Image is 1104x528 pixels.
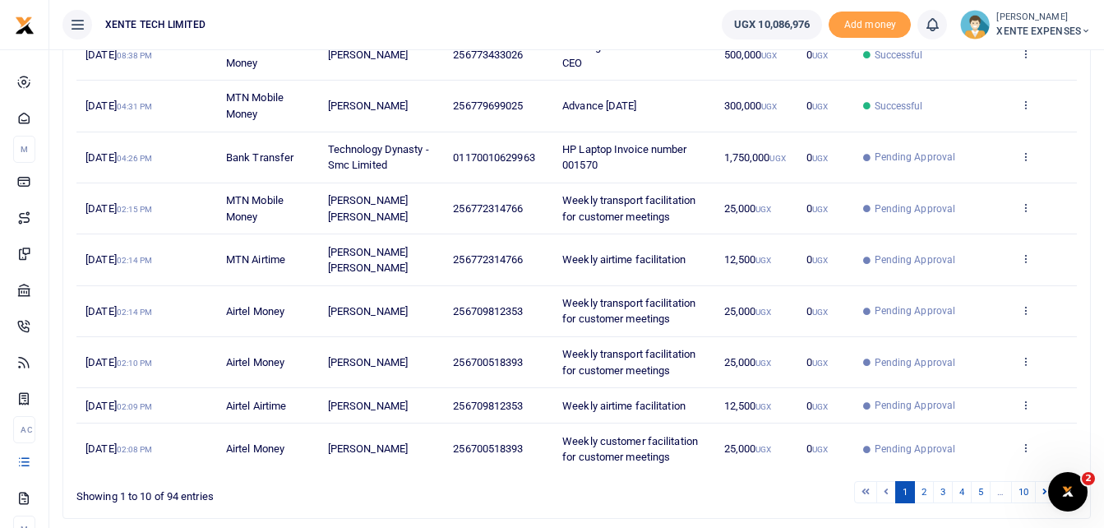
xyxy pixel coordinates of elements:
span: Airtel Money [226,356,284,368]
span: [PERSON_NAME] [328,356,408,368]
span: MTN Mobile Money [226,91,284,120]
span: 0 [806,49,828,61]
span: Pending Approval [875,150,956,164]
span: 256779699025 [453,100,523,112]
span: [DATE] [85,151,152,164]
small: 08:38 PM [117,51,153,60]
span: MTN Airtime [226,253,285,266]
span: [DATE] [85,100,152,112]
a: 5 [971,481,991,503]
span: XENTE TECH LIMITED [99,17,212,32]
span: [DATE] [85,442,152,455]
small: UGX [812,256,828,265]
small: UGX [755,445,771,454]
span: [PERSON_NAME] [328,400,408,412]
a: Add money [829,17,911,30]
span: 0 [806,202,828,215]
span: Weekly airtime facilitation [562,400,686,412]
small: 04:31 PM [117,102,153,111]
span: Weekly transport facilitation for customer meetings [562,194,695,223]
span: 0 [806,253,828,266]
span: Weekly customer facilitation for customer meetings [562,435,698,464]
small: UGX [761,51,777,60]
span: 01170010629963 [453,151,534,164]
a: logo-small logo-large logo-large [15,18,35,30]
small: 02:15 PM [117,205,153,214]
span: [DATE] [85,305,152,317]
span: [PERSON_NAME] [328,49,408,61]
li: Wallet ballance [715,10,829,39]
span: [PERSON_NAME] [PERSON_NAME] [328,194,408,223]
span: [DATE] [85,253,152,266]
span: 12,500 [724,253,772,266]
span: XENTE EXPENSES [996,24,1091,39]
span: Airtel Airtime [226,400,286,412]
span: 25,000 [724,442,772,455]
span: MTN Mobile Money [226,40,284,69]
small: UGX [769,154,785,163]
span: HP Laptop Invoice number 001570 [562,143,686,172]
span: 256772314766 [453,253,523,266]
span: 12,500 [724,400,772,412]
span: 300,000 [724,100,778,112]
small: 02:10 PM [117,359,153,368]
small: 02:08 PM [117,445,153,454]
small: UGX [755,402,771,411]
span: UGX 10,086,976 [734,16,810,33]
span: [DATE] [85,202,152,215]
span: Bank Transfer [226,151,293,164]
span: Weekly transport facilitation for customer meetings [562,348,695,377]
small: UGX [812,402,828,411]
small: 04:26 PM [117,154,153,163]
span: Advance [DATE] [562,100,636,112]
span: Weekly transport facilitation for customer meetings [562,297,695,326]
img: logo-small [15,16,35,35]
small: UGX [761,102,777,111]
span: Pending Approval [875,252,956,267]
span: 2 [1082,472,1095,485]
span: [PERSON_NAME] [328,442,408,455]
a: 2 [914,481,934,503]
span: Pending Approval [875,355,956,370]
small: UGX [755,308,771,317]
small: UGX [755,256,771,265]
span: MTN Mobile Money [226,194,284,223]
span: 256700518393 [453,356,523,368]
span: [PERSON_NAME] [PERSON_NAME] [328,246,408,275]
span: 1,750,000 [724,151,786,164]
small: UGX [755,359,771,368]
span: Weekly airtime facilitation [562,253,686,266]
small: UGX [812,308,828,317]
span: 500,000 [724,49,778,61]
small: 02:09 PM [117,402,153,411]
small: [PERSON_NAME] [996,11,1091,25]
span: 25,000 [724,202,772,215]
span: Airtel Money [226,305,284,317]
span: [DATE] [85,400,152,412]
a: 10 [1011,481,1036,503]
iframe: Intercom live chat [1048,472,1088,512]
span: Successful [875,48,923,63]
span: 256709812353 [453,400,523,412]
span: Pending Approval [875,303,956,318]
span: 256700518393 [453,442,523,455]
li: Ac [13,416,35,443]
img: profile-user [960,10,990,39]
span: Pending Approval [875,442,956,456]
span: [DATE] [85,49,152,61]
small: UGX [812,51,828,60]
small: 02:14 PM [117,308,153,317]
span: 256709812353 [453,305,523,317]
a: 4 [952,481,972,503]
span: 256773433026 [453,49,523,61]
small: UGX [755,205,771,214]
span: [DATE] [85,356,152,368]
span: 25,000 [724,305,772,317]
span: [PERSON_NAME] [328,305,408,317]
span: [PERSON_NAME] [328,100,408,112]
span: 0 [806,151,828,164]
span: Pending Approval [875,398,956,413]
span: 0 [806,442,828,455]
span: 0 [806,356,828,368]
a: 3 [933,481,953,503]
